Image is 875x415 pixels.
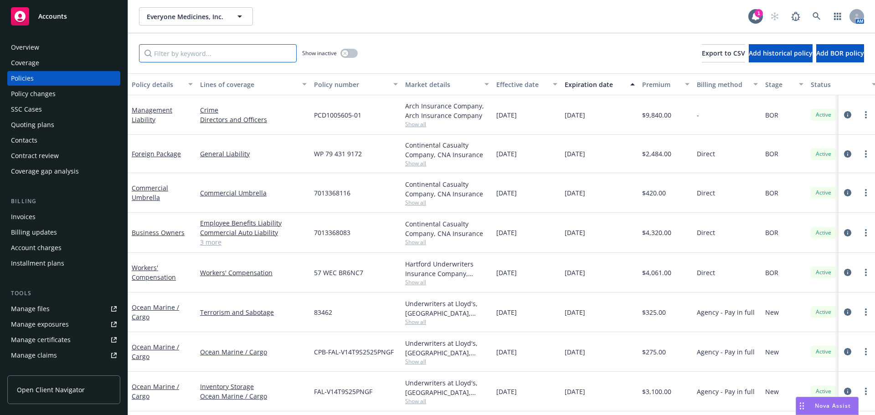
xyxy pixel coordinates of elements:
div: Arch Insurance Company, Arch Insurance Company [405,101,489,120]
div: Lines of coverage [200,80,297,89]
span: Show all [405,238,489,246]
div: Policy details [132,80,183,89]
span: 7013368116 [314,188,350,198]
span: Active [814,268,833,277]
span: [DATE] [496,307,517,317]
a: Directors and Officers [200,115,307,124]
span: Everyone Medicines, Inc. [147,12,226,21]
a: more [860,187,871,198]
a: Manage exposures [7,317,120,332]
a: more [860,346,871,357]
a: circleInformation [842,149,853,159]
div: 1 [755,9,763,17]
a: Management Liability [132,106,172,124]
div: Policy changes [11,87,56,101]
a: Overview [7,40,120,55]
div: Continental Casualty Company, CNA Insurance [405,219,489,238]
span: [DATE] [496,188,517,198]
span: Show inactive [302,49,337,57]
button: Expiration date [561,73,638,95]
div: Underwriters at Lloyd's, [GEOGRAPHIC_DATA], [PERSON_NAME] of [GEOGRAPHIC_DATA], [PERSON_NAME] Cargo [405,338,489,358]
span: [DATE] [496,110,517,120]
span: $4,061.00 [642,268,671,277]
div: Manage files [11,302,50,316]
a: Switch app [829,7,847,26]
span: [DATE] [565,228,585,237]
span: CPB-FAL-V14T9S2525PNGF [314,347,394,357]
a: circleInformation [842,346,853,357]
a: Start snowing [766,7,784,26]
div: Contract review [11,149,59,163]
span: BOR [765,268,778,277]
span: Direct [697,228,715,237]
a: Ocean Marine / Cargo [132,303,179,321]
span: [DATE] [565,149,585,159]
span: Show all [405,318,489,326]
span: New [765,307,779,317]
a: Account charges [7,241,120,255]
a: Invoices [7,210,120,224]
a: Billing updates [7,225,120,240]
a: Contacts [7,133,120,148]
div: Continental Casualty Company, CNA Insurance [405,140,489,159]
span: [DATE] [565,347,585,357]
span: [DATE] [496,268,517,277]
div: Underwriters at Lloyd's, [GEOGRAPHIC_DATA], [PERSON_NAME] of [GEOGRAPHIC_DATA], [PERSON_NAME] Cargo [405,299,489,318]
span: $4,320.00 [642,228,671,237]
span: Show all [405,159,489,167]
a: Installment plans [7,256,120,271]
a: Inventory Storage [200,382,307,391]
button: Add historical policy [749,44,813,62]
span: [DATE] [565,307,585,317]
span: Agency - Pay in full [697,387,755,396]
span: $420.00 [642,188,666,198]
a: Ocean Marine / Cargo [132,382,179,400]
div: Installment plans [11,256,64,271]
a: 3 more [200,237,307,247]
div: Premium [642,80,679,89]
span: Active [814,387,833,395]
span: Active [814,308,833,316]
span: 83462 [314,307,332,317]
a: Quoting plans [7,118,120,132]
span: [DATE] [565,110,585,120]
button: Add BOR policy [816,44,864,62]
div: Continental Casualty Company, CNA Insurance [405,179,489,199]
a: Workers' Compensation [132,263,176,282]
button: Nova Assist [796,397,859,415]
div: Coverage gap analysis [11,164,79,179]
span: FAL-V14T9S25PNGF [314,387,372,396]
span: - [697,110,699,120]
a: Business Owners [132,228,185,237]
a: more [860,307,871,318]
a: circleInformation [842,227,853,238]
span: Show all [405,397,489,405]
span: PCD1005605-01 [314,110,361,120]
div: Quoting plans [11,118,54,132]
a: Workers' Compensation [200,268,307,277]
span: Export to CSV [702,49,745,57]
span: $2,484.00 [642,149,671,159]
div: Policy number [314,80,388,89]
span: Active [814,229,833,237]
a: Commercial Umbrella [132,184,168,202]
div: SSC Cases [11,102,42,117]
a: Policy changes [7,87,120,101]
button: Effective date [493,73,561,95]
a: more [860,109,871,120]
span: Active [814,111,833,119]
span: $3,100.00 [642,387,671,396]
a: circleInformation [842,307,853,318]
span: Direct [697,149,715,159]
div: Billing method [697,80,748,89]
div: Stage [765,80,793,89]
a: Contract review [7,149,120,163]
a: Manage claims [7,348,120,363]
span: New [765,387,779,396]
a: Manage BORs [7,364,120,378]
span: Active [814,348,833,356]
span: WP 79 431 9172 [314,149,362,159]
span: [DATE] [496,347,517,357]
a: circleInformation [842,267,853,278]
